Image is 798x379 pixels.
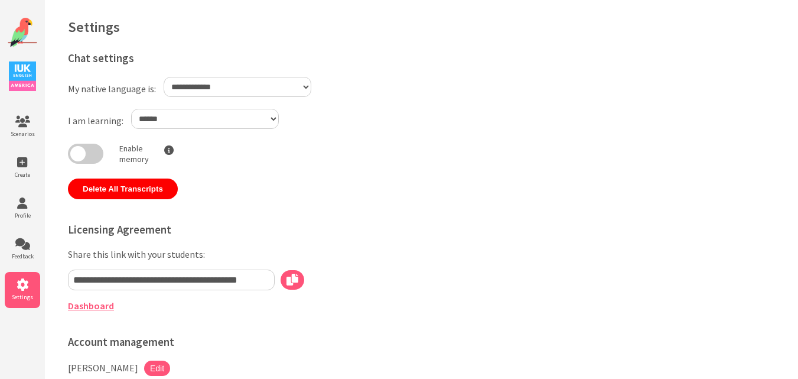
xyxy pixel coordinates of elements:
[5,130,40,138] span: Scenarios
[68,51,492,65] h3: Chat settings
[5,252,40,260] span: Feedback
[68,300,114,312] a: Dashboard
[68,18,774,36] h1: Settings
[5,171,40,179] span: Create
[68,83,156,95] label: My native language is:
[68,223,492,237] h3: Licensing Agreement
[8,18,37,47] img: Website Logo
[9,61,36,91] img: IUK Logo
[68,361,138,376] p: [PERSON_NAME]
[68,115,123,127] label: I am learning:
[68,335,492,349] h3: Account management
[68,248,492,260] p: Share this link with your students:
[144,361,170,376] button: Edit
[68,179,178,199] button: Delete All Transcripts
[119,143,149,164] p: Enable memory
[5,293,40,301] span: Settings
[5,212,40,219] span: Profile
